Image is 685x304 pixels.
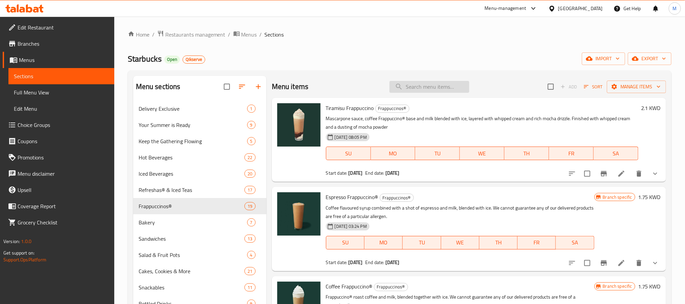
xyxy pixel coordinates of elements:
span: Refreshas® & Iced Teas [139,186,245,194]
span: M [673,5,677,12]
p: Mascarpone sauce, coffee Frappuccino® base and milk blended with ice, layered with whipped cream ... [326,114,638,131]
span: 11 [245,284,255,291]
span: Sections [265,30,284,39]
span: Upsell [18,186,109,194]
span: Branches [18,40,109,48]
div: Keep the Gathering Flowing [139,137,247,145]
span: Branch specific [600,283,635,289]
div: Your Summer is Ready9 [133,117,266,133]
span: Starbucks [128,51,162,66]
div: items [244,283,255,291]
img: Espresso Frappuccino® [277,192,321,236]
li: / [152,30,155,39]
span: export [633,55,666,63]
input: search [389,81,469,93]
li: / [260,30,262,39]
div: items [244,235,255,243]
span: End date: [365,169,384,177]
h6: 1.75 KWD [638,192,661,202]
button: SA [594,147,638,160]
span: Edit Restaurant [18,23,109,31]
button: sort-choices [564,255,580,271]
span: Manage items [612,83,661,91]
span: Start date: [326,169,348,177]
div: items [247,218,256,226]
a: Menu disclaimer [3,166,114,182]
a: Grocery Checklist [3,214,114,231]
a: Support.OpsPlatform [3,255,46,264]
span: MO [367,238,400,247]
span: Sections [14,72,109,80]
span: Branch specific [600,194,635,200]
button: WE [441,236,479,249]
li: / [228,30,231,39]
b: [DATE] [385,258,400,267]
span: Menu disclaimer [18,170,109,178]
div: Cakes, Cookies & More [139,267,245,275]
span: Coverage Report [18,202,109,210]
button: TH [504,147,549,160]
div: Bakery7 [133,214,266,231]
a: Coupons [3,133,114,149]
h6: 2.1 KWD [641,103,661,113]
span: Menus [241,30,257,39]
h6: 1.75 KWD [638,282,661,291]
div: items [244,153,255,161]
div: Menu-management [485,4,526,13]
span: Select to update [580,256,594,270]
span: 4 [247,252,255,258]
span: SA [559,238,591,247]
a: Branches [3,36,114,52]
span: Open [164,57,180,62]
div: Frappuccinos®19 [133,198,266,214]
span: 19 [245,203,255,210]
a: Menus [233,30,257,39]
span: Add item [558,82,580,92]
a: Home [128,30,149,39]
div: Iced Beverages20 [133,166,266,182]
span: [DATE] 08:05 PM [332,134,370,140]
span: Get support on: [3,248,34,257]
span: 1.0.0 [21,237,31,246]
b: [DATE] [349,258,363,267]
span: FR [520,238,553,247]
a: Edit Restaurant [3,19,114,36]
span: Espresso Frappuccino® [326,192,378,202]
span: Version: [3,237,20,246]
h2: Menu sections [136,82,181,92]
a: Edit Menu [8,101,114,117]
span: [DATE] 03:24 PM [332,223,370,230]
span: Select section [544,80,558,94]
div: items [247,121,256,129]
div: items [247,251,256,259]
button: delete [631,166,647,182]
a: Coverage Report [3,198,114,214]
a: Edit menu item [617,259,625,267]
span: Snackables [139,283,245,291]
span: WE [444,238,477,247]
a: Edit menu item [617,170,625,178]
span: Menus [19,56,109,64]
span: End date: [365,258,384,267]
button: Branch-specific-item [596,166,612,182]
div: Delivery Exclusive [139,105,247,113]
span: Frappuccinos® [374,283,408,291]
nav: breadcrumb [128,30,671,39]
span: Sort items [580,82,607,92]
a: Menus [3,52,114,68]
span: TH [482,238,515,247]
a: Promotions [3,149,114,166]
button: TU [403,236,441,249]
div: items [244,170,255,178]
span: Frappuccinos® [139,202,245,210]
button: Manage items [607,81,666,93]
button: show more [647,166,663,182]
span: Select to update [580,167,594,181]
div: Sandwiches13 [133,231,266,247]
button: import [582,52,625,65]
div: Salad & Fruit Pots [139,251,247,259]
button: FR [549,147,594,160]
button: delete [631,255,647,271]
div: Cakes, Cookies & More21 [133,263,266,279]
